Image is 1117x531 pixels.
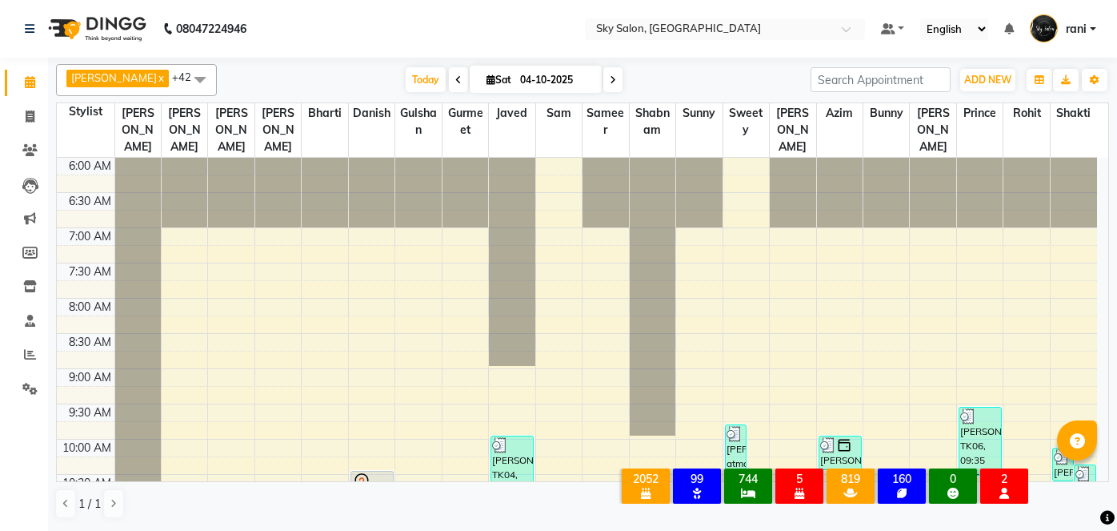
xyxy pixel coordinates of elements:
span: sameer [583,103,628,140]
span: [PERSON_NAME] [770,103,815,157]
span: rani [1066,21,1087,38]
a: x [157,71,164,84]
span: [PERSON_NAME] [208,103,254,157]
span: Gulshan [395,103,441,140]
span: ADD NEW [964,74,1011,86]
img: logo [41,6,150,51]
div: 9:30 AM [66,404,114,421]
span: +42 [172,70,203,83]
div: 6:00 AM [66,158,114,175]
span: [PERSON_NAME] [910,103,955,157]
div: 160 [881,472,923,486]
span: Bunny [863,103,909,123]
div: 7:30 AM [66,263,114,280]
span: Today [406,67,446,92]
span: shabnam [630,103,675,140]
div: 99 [676,472,718,486]
div: 8:30 AM [66,334,114,351]
input: 2025-10-04 [515,68,595,92]
span: 1 / 1 [78,496,101,513]
span: [PERSON_NAME] [255,103,301,157]
div: 6:30 AM [66,193,114,210]
span: [PERSON_NAME] [115,103,161,157]
div: 8:00 AM [66,299,114,316]
div: Stylist [57,103,114,120]
div: 0 [932,472,974,486]
span: azim [817,103,863,123]
span: rohit [1003,103,1049,123]
span: gurmeet [442,103,488,140]
div: 10:00 AM [59,440,114,457]
b: 08047224946 [176,6,246,51]
div: 744 [727,472,769,486]
span: prince [957,103,1003,123]
div: [PERSON_NAME], TK03, 10:30 AM-11:00 AM, [DEMOGRAPHIC_DATA] - Side Hair Cut [351,472,393,504]
span: [PERSON_NAME] [162,103,207,157]
span: Danish [349,103,394,123]
img: rani [1030,14,1058,42]
div: 5 [779,472,820,486]
span: sunny [676,103,722,123]
input: Search Appointment [811,67,951,92]
span: javed [489,103,534,123]
div: [PERSON_NAME], TK05, 10:00 AM-10:30 AM, [DEMOGRAPHIC_DATA] - Basic Hair Cut (₹150) [819,436,861,469]
div: [PERSON_NAME], TK07, 10:10 AM-10:40 AM, [DEMOGRAPHIC_DATA] - Basic Hair Cut (₹150) [1053,449,1073,481]
div: 819 [830,472,871,486]
div: 2 [983,472,1025,486]
span: sam [536,103,582,123]
span: Sat [482,74,515,86]
div: [PERSON_NAME], TK06, 09:35 AM-10:35 AM, [DEMOGRAPHIC_DATA] - Basic Hair Cut (₹150),[PERSON_NAME] ... [959,408,1001,475]
button: ADD NEW [960,69,1015,91]
span: shakti [1051,103,1097,123]
span: bharti [302,103,347,123]
div: 2052 [625,472,667,486]
div: 10:30 AM [59,475,114,492]
span: sweety [723,103,769,140]
div: 9:00 AM [66,369,114,386]
span: [PERSON_NAME] [71,71,157,84]
div: 7:00 AM [66,228,114,245]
